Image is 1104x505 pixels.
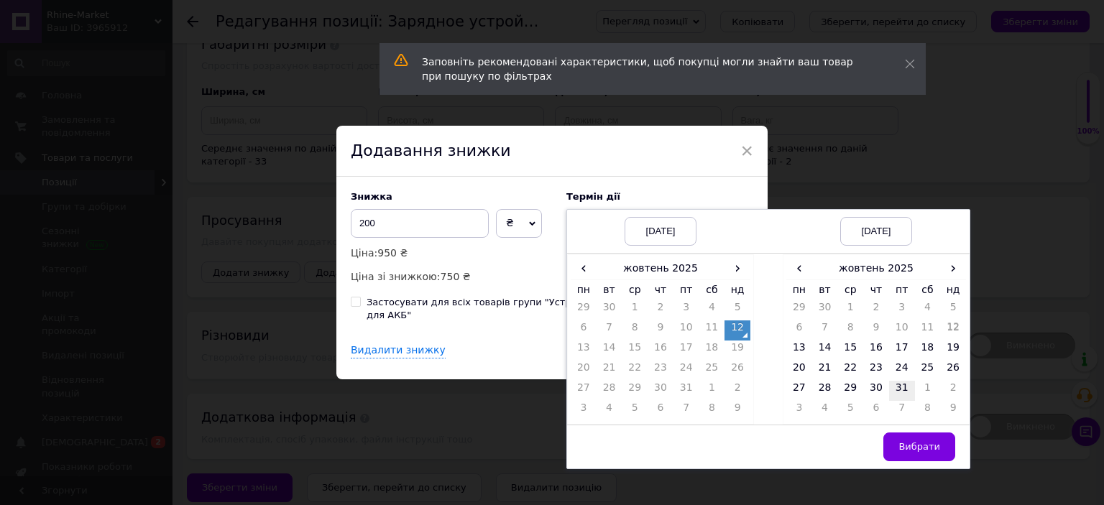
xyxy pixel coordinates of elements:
[625,217,696,246] div: [DATE]
[786,381,812,401] td: 27
[597,258,725,279] th: жовтень 2025
[351,191,392,202] span: Знижка
[571,258,597,279] span: ‹
[648,300,673,320] td: 2
[367,296,753,322] div: Застосувати для всіх товарів групи "Устройства зарядные и пуско-зарядные для АКБ"
[786,401,812,421] td: 3
[622,340,648,361] td: 15
[863,340,889,361] td: 16
[622,381,648,401] td: 29
[351,209,489,238] input: 0
[699,361,725,381] td: 25
[883,432,955,461] button: Вибрати
[812,300,838,320] td: 30
[351,245,552,261] p: Ціна:
[14,14,643,29] p: 🔧 Описание товара:
[786,300,812,320] td: 29
[724,401,750,421] td: 9
[837,300,863,320] td: 1
[863,401,889,421] td: 6
[812,381,838,401] td: 28
[837,320,863,340] td: 8
[915,381,941,401] td: 1
[571,320,597,340] td: 6
[622,401,648,421] td: 5
[940,381,966,401] td: 2
[863,300,889,320] td: 2
[622,279,648,300] th: ср
[571,381,597,401] td: 27
[915,361,941,381] td: 25
[14,117,643,132] p: Тип устройства: трансформаторное зарядное устройство
[571,340,597,361] td: 13
[648,340,673,361] td: 16
[786,361,812,381] td: 20
[673,381,699,401] td: 31
[622,361,648,381] td: 22
[889,381,915,401] td: 31
[889,279,915,300] th: пт
[940,258,966,279] span: ›
[940,361,966,381] td: 26
[699,340,725,361] td: 18
[571,300,597,320] td: 29
[786,320,812,340] td: 6
[699,279,725,300] th: сб
[571,361,597,381] td: 20
[422,55,869,83] div: Заповніть рекомендовані характеристики, щоб покупці могли знайти ваш товар при пошуку по фільтрах
[673,340,699,361] td: 17
[14,39,643,83] p: INTERTOOL AT-3012 — это надежное трансформаторное зарядное устройство, предназначенное для зарядк...
[597,279,622,300] th: вт
[724,381,750,401] td: 2
[837,340,863,361] td: 15
[14,142,643,157] p: Входное напряжение: 220 В / 50 Гц
[915,300,941,320] td: 4
[889,361,915,381] td: 24
[14,93,643,108] p: ⚙️ Технические характеристики:
[940,300,966,320] td: 5
[786,279,812,300] th: пн
[724,361,750,381] td: 26
[940,340,966,361] td: 19
[940,401,966,421] td: 9
[812,340,838,361] td: 14
[724,340,750,361] td: 19
[673,300,699,320] td: 3
[915,340,941,361] td: 18
[837,279,863,300] th: ср
[812,279,838,300] th: вт
[14,166,643,181] p: Выходное напряжение: 6 В / 12 В (выборочное)
[597,401,622,421] td: 4
[863,381,889,401] td: 30
[648,381,673,401] td: 30
[724,279,750,300] th: нд
[699,381,725,401] td: 1
[812,401,838,421] td: 4
[863,279,889,300] th: чт
[673,361,699,381] td: 24
[812,258,941,279] th: жовтень 2025
[673,401,699,421] td: 7
[915,320,941,340] td: 11
[351,343,446,358] div: Видалити знижку
[940,320,966,340] td: 12
[351,142,511,159] span: Додавання знижки
[724,320,750,340] td: 12
[673,320,699,340] td: 10
[506,217,514,228] span: ₴
[863,361,889,381] td: 23
[898,441,940,452] span: Вибрати
[699,300,725,320] td: 4
[915,279,941,300] th: сб
[597,320,622,340] td: 7
[648,320,673,340] td: 9
[377,247,408,259] span: 950 ₴
[915,401,941,421] td: 8
[724,258,750,279] span: ›
[648,401,673,421] td: 6
[622,300,648,320] td: 1
[597,361,622,381] td: 21
[571,279,597,300] th: пн
[673,279,699,300] th: пт
[724,300,750,320] td: 5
